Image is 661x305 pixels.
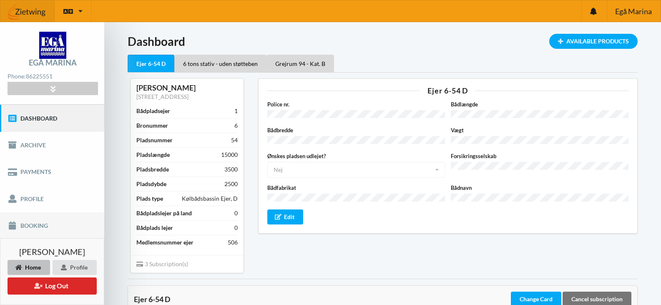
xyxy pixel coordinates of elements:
div: 15000 [221,151,238,159]
div: 6 tons stativ - uden støtteben [174,55,266,72]
div: Bådplads lejer [136,224,173,232]
div: Bådpladslejer på land [136,209,192,217]
div: 54 [231,136,238,144]
div: Available Products [549,34,638,49]
div: Profile [53,260,97,275]
div: 1 [234,107,238,115]
div: [PERSON_NAME] [136,83,238,93]
span: Egå Marina [615,8,652,15]
h1: Dashboard [128,34,638,49]
div: Edit [267,209,304,224]
div: Bronummer [136,121,168,130]
div: Ejer 6-54 D [128,55,174,73]
div: Plads type [136,194,163,203]
img: logo [39,32,66,59]
label: Forsikringsselskab [451,152,628,160]
label: Police nr. [267,100,445,108]
div: 0 [234,209,238,217]
a: [STREET_ADDRESS] [136,93,188,100]
button: Log Out [8,277,97,295]
label: Bådnavn [451,184,628,192]
div: 506 [228,238,238,247]
label: Ønskes pladsen udlejet? [267,152,445,160]
div: Ejer 6-54 D [267,87,628,94]
label: Bådbredde [267,126,445,134]
div: 0 [234,224,238,232]
div: Bådpladsejer [136,107,170,115]
div: 6 [234,121,238,130]
div: Pladsbredde [136,165,169,174]
div: Grejrum 94 - Kat. B [266,55,334,72]
span: 3 Subscription(s) [136,260,188,267]
div: Home [8,260,50,275]
div: Pladslængde [136,151,170,159]
div: Phone: [8,71,98,82]
div: Ejer 6-54 D [134,295,509,303]
strong: 86225551 [26,73,53,80]
div: Pladsdybde [136,180,166,188]
div: Kølbådsbassin Ejer, D [182,194,238,203]
label: Bådfabrikat [267,184,445,192]
div: 2500 [224,180,238,188]
label: Vægt [451,126,628,134]
div: 3500 [224,165,238,174]
div: Egå Marina [29,59,77,66]
div: Pladsnummer [136,136,173,144]
div: Medlemsnummer ejer [136,238,194,247]
span: [PERSON_NAME] [19,247,85,256]
label: Bådlængde [451,100,628,108]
